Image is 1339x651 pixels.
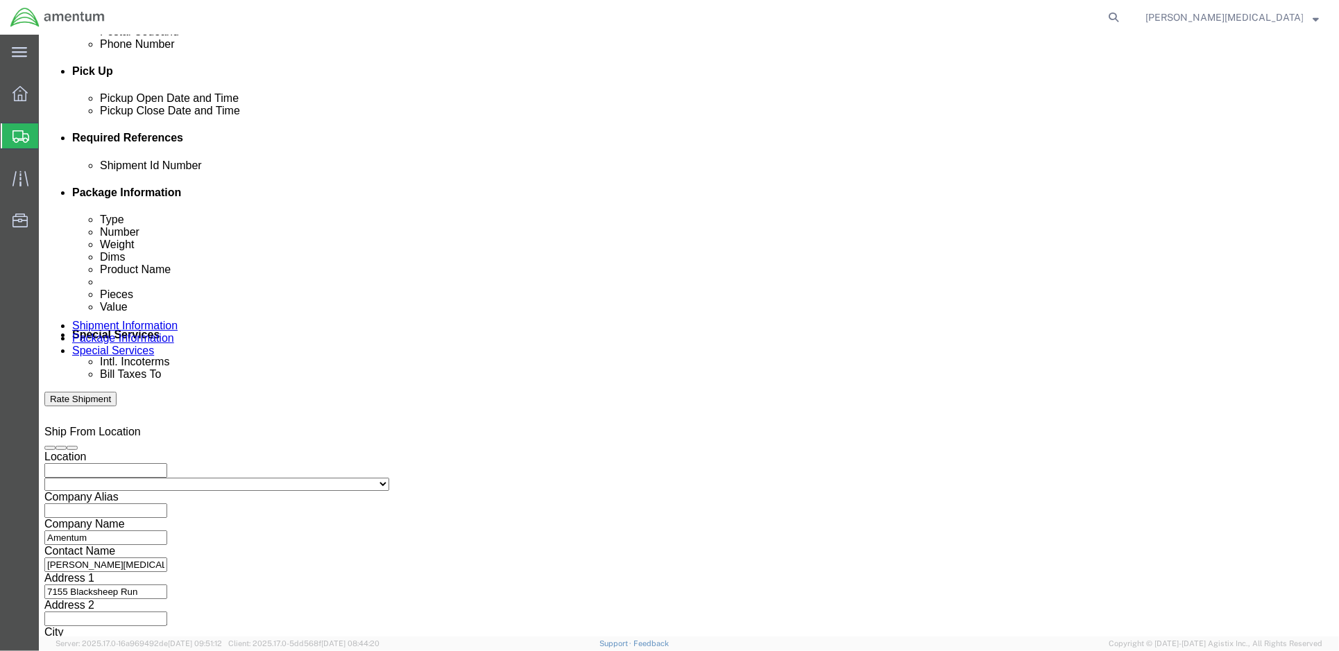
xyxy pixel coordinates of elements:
[39,35,1339,636] iframe: FS Legacy Container
[1145,10,1303,25] span: Carlos Fastin
[228,639,379,648] span: Client: 2025.17.0-5dd568f
[10,7,105,28] img: logo
[599,639,634,648] a: Support
[168,639,222,648] span: [DATE] 09:51:12
[321,639,379,648] span: [DATE] 08:44:20
[633,639,669,648] a: Feedback
[1145,9,1320,26] button: [PERSON_NAME][MEDICAL_DATA]
[56,639,222,648] span: Server: 2025.17.0-16a969492de
[1109,638,1322,650] span: Copyright © [DATE]-[DATE] Agistix Inc., All Rights Reserved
